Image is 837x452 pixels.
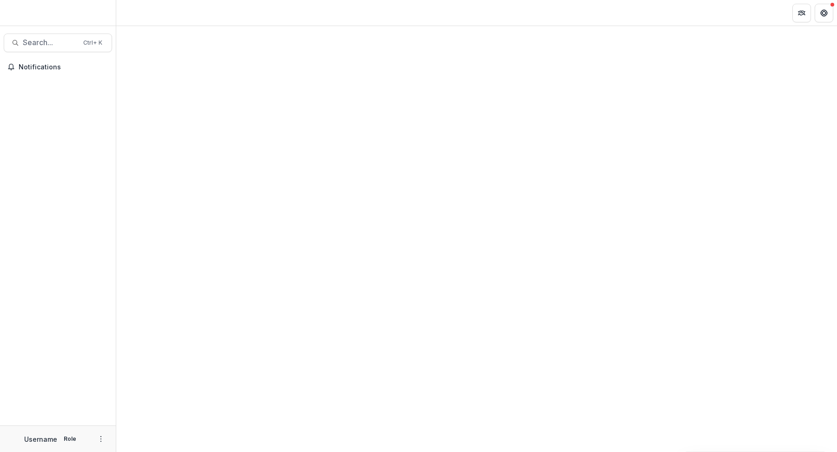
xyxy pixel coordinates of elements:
button: Partners [792,4,811,22]
div: Ctrl + K [81,38,104,48]
button: Search... [4,34,112,52]
span: Search... [23,38,78,47]
p: Role [61,435,79,443]
p: Username [24,434,57,444]
button: Notifications [4,60,112,74]
button: Get Help [815,4,833,22]
button: More [95,433,106,445]
span: Notifications [19,63,108,71]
